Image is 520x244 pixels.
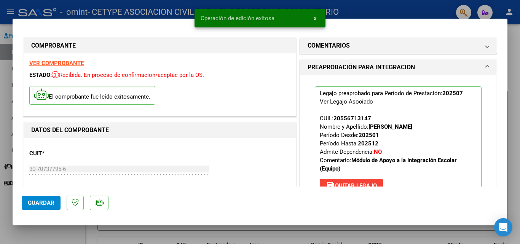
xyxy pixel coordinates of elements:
p: Legajo preaprobado para Período de Prestación: [315,86,482,196]
mat-expansion-panel-header: PREAPROBACIÓN PARA INTEGRACION [300,60,496,75]
strong: 202501 [359,132,379,139]
span: ESTADO: [29,72,52,78]
button: Guardar [22,196,61,210]
strong: NO [374,148,382,155]
strong: DATOS DEL COMPROBANTE [31,126,109,134]
p: El comprobante fue leído exitosamente. [29,86,155,105]
strong: 202507 [442,90,463,97]
mat-icon: save [326,181,335,190]
a: VER COMPROBANTE [29,60,84,67]
h1: COMENTARIOS [308,41,350,50]
span: Comentario: [320,157,457,172]
span: Quitar Legajo [326,182,377,189]
span: Guardar [28,199,54,206]
span: Recibida. En proceso de confirmacion/aceptac por la OS. [52,72,204,78]
div: Ver Legajo Asociado [320,97,373,106]
h1: PREAPROBACIÓN PARA INTEGRACION [308,63,415,72]
span: CUIL: Nombre y Apellido: Período Desde: Período Hasta: Admite Dependencia: [320,115,457,172]
strong: Módulo de Apoyo a la Integración Escolar (Equipo) [320,157,457,172]
strong: COMPROBANTE [31,42,76,49]
button: Quitar Legajo [320,179,383,193]
strong: 202512 [358,140,378,147]
button: x [308,11,322,25]
p: CUIT [29,149,108,158]
span: Operación de edición exitosa [201,14,274,22]
div: PREAPROBACIÓN PARA INTEGRACION [300,75,496,214]
div: 20556713147 [333,114,371,123]
mat-expansion-panel-header: COMENTARIOS [300,38,496,53]
strong: [PERSON_NAME] [368,123,412,130]
span: x [314,15,316,22]
div: Open Intercom Messenger [494,218,512,236]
